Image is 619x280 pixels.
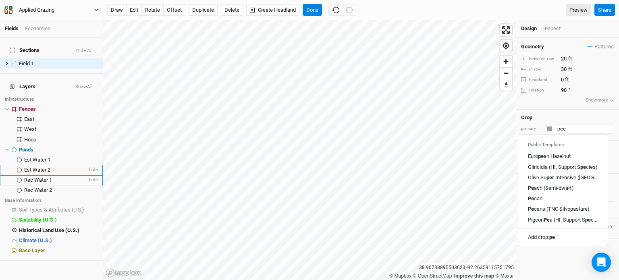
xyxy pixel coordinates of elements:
h4: Crop [521,114,532,121]
div: Base Layer [19,247,98,254]
button: ShowAll [75,84,93,90]
div: Rec Water 2 [24,187,98,193]
div: cans (TNC Silvopasture) [528,205,590,213]
span: Base Layer [19,247,45,253]
div: Applied Grazing [19,6,54,14]
button: Undo (^z) [328,4,343,16]
button: Find my location [500,40,512,52]
span: Patterns [588,43,614,51]
button: Zoom in [500,56,512,67]
a: OpenStreetMap [413,273,452,279]
mark: Pe [528,195,534,201]
a: Improve this map [454,273,494,279]
mark: pe [538,153,544,159]
mark: pe [585,216,591,222]
span: Ponds [19,147,33,153]
span: Est Water 1 [24,157,50,163]
button: Enter fullscreen [500,24,512,36]
div: Est Water 1 [24,157,98,163]
a: Fields [5,25,19,31]
div: East [24,116,98,122]
div: Field 1 [19,60,98,67]
span: Zoom out [500,68,512,79]
div: Fences [19,106,98,112]
span: East [24,116,34,122]
div: Est Water 2 [24,167,87,173]
div: Inspect [543,25,572,32]
mark: pe [549,234,555,240]
button: Applied Grazing [4,6,99,15]
div: Soil Types & Attributes (U.S.) [19,207,98,213]
span: Fences [19,106,36,112]
button: Duplicate [189,4,218,16]
span: hide [87,175,98,185]
div: in row [521,66,557,73]
div: Add crop: [528,233,555,241]
div: 38.90738895503023 , -92.26359115751795 [417,263,516,272]
div: Rec Water 1 [24,177,87,183]
div: Open Intercom Messenger [592,253,611,272]
button: Redo (^Z) [343,4,357,16]
div: ach (Semi-dwarf) [528,185,574,192]
span: Rec Water 1 [24,177,52,183]
div: Ponds [19,147,98,153]
div: rotation [521,87,557,93]
div: Olive Su r-Intensive ([GEOGRAPHIC_DATA]) [528,174,598,181]
div: Pigeon a (HI, Support S cies) [528,216,598,223]
button: Delete [221,4,243,16]
canvas: Map [103,20,516,280]
a: Maxar [495,273,514,279]
span: Field 1 [19,60,34,66]
mark: pe [546,174,552,180]
span: Hoop [24,137,36,143]
button: Create Headland [246,4,299,16]
button: draw [107,4,127,16]
div: West [24,126,98,133]
span: Layers [10,83,35,90]
button: Showmore [585,96,615,104]
mark: Pe [528,185,534,191]
div: Climate (U.S.) [19,237,98,244]
button: Patterns [587,42,614,51]
mark: Pe [528,206,534,212]
span: Historical Land Use (U.S.) [19,227,79,233]
a: Mapbox [389,273,411,279]
button: Zoom out [500,67,512,79]
div: Design [521,25,537,32]
h4: Geometry [521,44,544,50]
div: Hoop [24,137,98,143]
a: Preview [566,4,591,16]
div: Euro an Hazelnut [528,153,571,160]
button: Hide All [76,48,93,54]
span: Sections [10,47,39,54]
mark: pe [580,164,586,170]
button: Reset bearing to north [500,79,512,91]
div: primary [521,126,541,132]
button: Done [303,4,322,16]
div: Economics [25,25,50,32]
span: Suitability (U.S.) [19,217,57,223]
div: Gliricidia (HI, Support S cies) [528,163,598,170]
span: Soil Types & Attributes (U.S.) [19,207,84,213]
div: Suitability (U.S.) [19,217,98,223]
span: hide [87,165,98,175]
span: Rec Water 2 [24,187,52,193]
button: edit [126,4,142,16]
button: Share [594,4,615,16]
span: Est Water 2 [24,167,50,173]
mark: Pe [544,216,550,222]
input: Select Crop [555,124,614,134]
button: rotate [141,4,164,16]
div: headland [521,77,557,83]
div: can [528,195,542,202]
span: Climate (U.S.) [19,237,52,243]
div: Historical Land Use (U.S.) [19,227,98,234]
a: Mapbox logo [106,268,141,278]
div: menu-options [518,135,608,246]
